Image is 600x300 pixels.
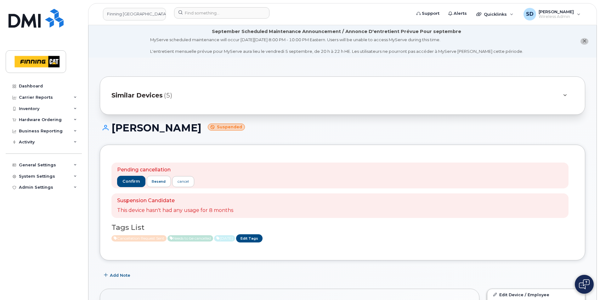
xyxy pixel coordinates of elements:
button: Add Note [100,270,136,281]
span: confirm [122,179,140,184]
a: Edit Tags [236,234,263,242]
span: Active [111,235,167,242]
p: Pending cancellation [117,166,194,174]
img: Open chat [579,279,590,289]
div: MyServe scheduled maintenance will occur [DATE][DATE] 8:00 PM - 10:00 PM Eastern. Users will be u... [150,37,523,54]
button: resend [147,176,171,187]
h3: Tags List [111,224,574,231]
div: cancel [178,179,189,184]
span: resend [152,179,166,184]
button: close notification [580,38,588,45]
h1: [PERSON_NAME] [100,122,585,133]
small: Suspended [208,124,245,131]
span: Active [214,235,235,242]
a: cancel [172,176,194,187]
p: This device hasn't had any usage for 8 months [117,207,233,214]
span: Add Note [110,272,130,278]
span: Similar Devices [111,91,163,100]
span: Active [167,235,213,242]
p: Suspension Candidate [117,197,233,204]
div: September Scheduled Maintenance Announcement / Annonce D'entretient Prévue Pour septembre [212,28,461,35]
span: (5) [164,91,172,100]
button: confirm [117,176,145,187]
